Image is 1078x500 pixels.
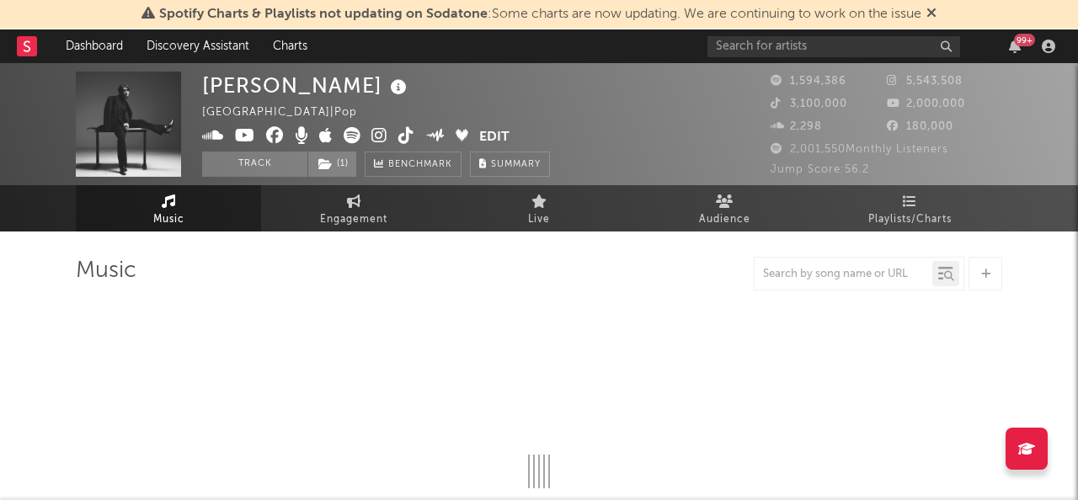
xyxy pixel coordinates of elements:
[771,76,846,87] span: 1,594,386
[1009,40,1021,53] button: 99+
[632,185,817,231] a: Audience
[868,210,952,230] span: Playlists/Charts
[771,121,822,132] span: 2,298
[707,36,960,57] input: Search for artists
[308,152,356,177] button: (1)
[261,185,446,231] a: Engagement
[202,103,376,123] div: [GEOGRAPHIC_DATA] | Pop
[320,210,387,230] span: Engagement
[771,144,948,155] span: 2,001,550 Monthly Listeners
[76,185,261,231] a: Music
[159,8,921,21] span: : Some charts are now updating. We are continuing to work on the issue
[699,210,750,230] span: Audience
[54,29,135,63] a: Dashboard
[528,210,550,230] span: Live
[135,29,261,63] a: Discovery Assistant
[261,29,319,63] a: Charts
[817,185,1002,231] a: Playlists/Charts
[153,210,184,230] span: Music
[491,160,541,169] span: Summary
[202,72,411,99] div: [PERSON_NAME]
[1014,34,1035,46] div: 99 +
[446,185,632,231] a: Live
[771,164,869,175] span: Jump Score: 56.2
[887,98,965,109] span: 2,000,000
[887,121,953,132] span: 180,000
[887,76,963,87] span: 5,543,508
[771,98,847,109] span: 3,100,000
[388,155,452,175] span: Benchmark
[307,152,357,177] span: ( 1 )
[479,127,510,148] button: Edit
[365,152,462,177] a: Benchmark
[755,268,932,281] input: Search by song name or URL
[202,152,307,177] button: Track
[470,152,550,177] button: Summary
[159,8,488,21] span: Spotify Charts & Playlists not updating on Sodatone
[926,8,937,21] span: Dismiss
